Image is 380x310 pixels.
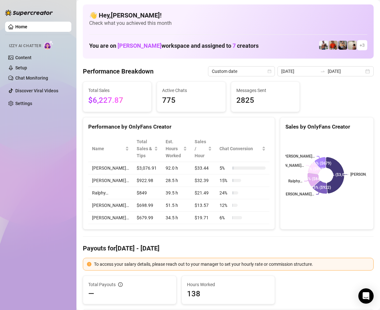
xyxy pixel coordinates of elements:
[212,67,271,76] span: Custom date
[195,138,207,159] span: Sales / Hour
[320,69,325,74] span: to
[219,165,230,172] span: 5 %
[15,101,32,106] a: Settings
[282,192,314,197] text: [PERSON_NAME]…
[288,179,302,183] text: Ralphy…
[162,212,191,224] td: 34.5 h
[92,145,124,152] span: Name
[219,177,230,184] span: 15 %
[191,212,216,224] td: $19.71
[133,187,162,199] td: $849
[216,136,269,162] th: Chat Conversion
[89,42,259,49] h1: You are on workspace and assigned to creators
[191,162,216,174] td: $33.44
[187,281,270,288] span: Hours Worked
[5,10,53,16] img: logo-BBDzfeDw.svg
[15,24,27,29] a: Home
[162,162,191,174] td: 92.0 h
[281,68,318,75] input: Start date
[15,75,48,81] a: Chat Monitoring
[187,289,270,299] span: 138
[133,174,162,187] td: $922.98
[44,40,54,50] img: AI Chatter
[9,43,41,49] span: Izzy AI Chatter
[88,199,133,212] td: [PERSON_NAME]…
[268,69,271,73] span: calendar
[88,123,269,131] div: Performance by OnlyFans Creator
[15,88,58,93] a: Discover Viral Videos
[89,20,367,27] span: Check what you achieved this month
[137,138,153,159] span: Total Sales & Tips
[133,212,162,224] td: $679.99
[88,289,94,299] span: —
[236,95,294,107] span: 2825
[88,174,133,187] td: [PERSON_NAME]…
[219,202,230,209] span: 12 %
[348,41,357,50] img: Ralphy
[88,136,133,162] th: Name
[191,199,216,212] td: $13.57
[162,174,191,187] td: 28.5 h
[94,261,369,268] div: To access your salary details, please reach out to your manager to set your hourly rate or commis...
[329,41,338,50] img: Justin
[358,288,374,304] div: Open Intercom Messenger
[88,95,146,107] span: $6,227.87
[118,282,123,287] span: info-circle
[162,187,191,199] td: 39.5 h
[328,68,364,75] input: End date
[88,212,133,224] td: [PERSON_NAME]…
[133,136,162,162] th: Total Sales & Tips
[283,154,315,159] text: [PERSON_NAME]…
[162,199,191,212] td: 51.5 h
[87,262,91,266] span: exclamation-circle
[320,69,325,74] span: swap-right
[191,136,216,162] th: Sales / Hour
[15,65,27,70] a: Setup
[118,42,161,49] span: [PERSON_NAME]
[319,41,328,50] img: JUSTIN
[285,123,368,131] div: Sales by OnlyFans Creator
[338,41,347,50] img: George
[83,67,154,76] h4: Performance Breakdown
[191,174,216,187] td: $32.39
[133,162,162,174] td: $3,076.91
[166,138,182,159] div: Est. Hours Worked
[219,145,261,152] span: Chat Conversion
[360,42,365,49] span: + 3
[191,187,216,199] td: $21.49
[272,163,304,168] text: [PERSON_NAME]…
[88,281,116,288] span: Total Payouts
[83,244,374,253] h4: Payouts for [DATE] - [DATE]
[236,87,294,94] span: Messages Sent
[162,95,220,107] span: 775
[219,189,230,196] span: 24 %
[89,11,367,20] h4: 👋 Hey, [PERSON_NAME] !
[162,87,220,94] span: Active Chats
[233,42,236,49] span: 7
[219,214,230,221] span: 6 %
[88,187,133,199] td: Ralphy…
[15,55,32,60] a: Content
[133,199,162,212] td: $698.99
[88,87,146,94] span: Total Sales
[88,162,133,174] td: [PERSON_NAME]…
